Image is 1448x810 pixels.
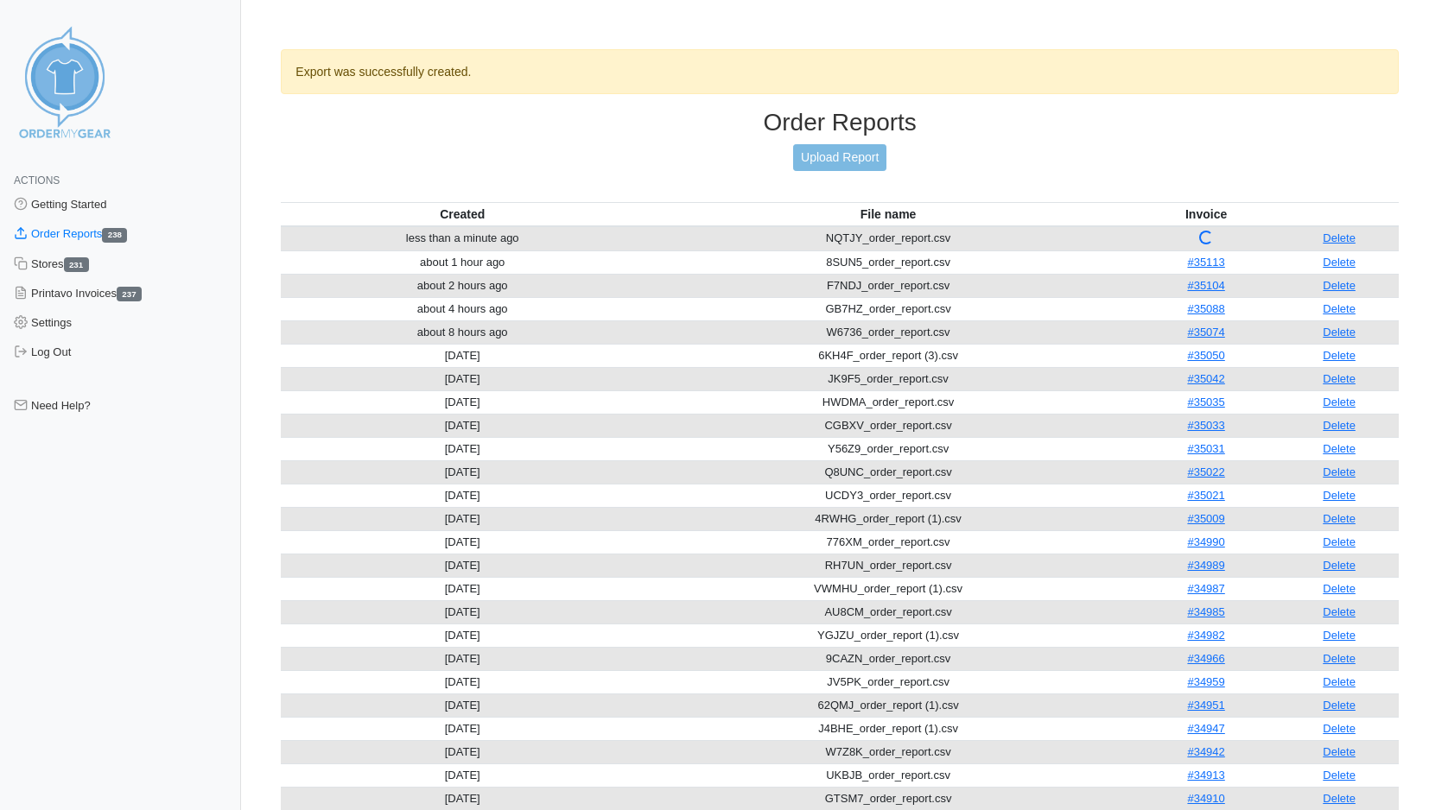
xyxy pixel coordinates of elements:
a: Delete [1323,372,1356,385]
td: W7Z8K_order_report.csv [644,740,1133,763]
a: Delete [1323,512,1356,525]
a: Delete [1323,326,1356,339]
a: Delete [1323,699,1356,712]
a: Delete [1323,302,1356,315]
a: Delete [1323,396,1356,408]
a: Delete [1323,605,1356,618]
td: RH7UN_order_report.csv [644,554,1133,577]
a: #35009 [1187,512,1224,525]
td: 6KH4F_order_report (3).csv [644,344,1133,367]
a: #35035 [1187,396,1224,408]
td: [DATE] [281,390,644,414]
td: Y56Z9_order_report.csv [644,437,1133,460]
td: 8SUN5_order_report.csv [644,250,1133,274]
a: #34990 [1187,535,1224,548]
td: 776XM_order_report.csv [644,530,1133,554]
td: [DATE] [281,740,644,763]
td: [DATE] [281,623,644,647]
div: Export was successfully created. [281,49,1399,94]
td: [DATE] [281,577,644,600]
a: #34982 [1187,629,1224,642]
span: Actions [14,174,60,187]
th: File name [644,202,1133,226]
td: [DATE] [281,484,644,507]
a: Delete [1323,442,1356,455]
td: [DATE] [281,693,644,717]
td: NQTJY_order_report.csv [644,226,1133,251]
td: [DATE] [281,507,644,530]
a: #34989 [1187,559,1224,572]
a: #34913 [1187,769,1224,782]
td: F7NDJ_order_report.csv [644,274,1133,297]
td: [DATE] [281,717,644,740]
a: Delete [1323,231,1356,244]
td: J4BHE_order_report (1).csv [644,717,1133,740]
a: Delete [1323,652,1356,665]
a: Delete [1323,745,1356,758]
td: HWDMA_order_report.csv [644,390,1133,414]
span: 231 [64,257,89,272]
a: Delete [1323,349,1356,362]
a: Delete [1323,419,1356,432]
a: Delete [1323,489,1356,502]
span: 237 [117,287,142,301]
td: about 8 hours ago [281,320,644,344]
td: CGBXV_order_report.csv [644,414,1133,437]
a: Delete [1323,465,1356,478]
h3: Order Reports [281,108,1399,137]
a: #35042 [1187,372,1224,385]
a: #34985 [1187,605,1224,618]
a: #35050 [1187,349,1224,362]
a: #35021 [1187,489,1224,502]
td: [DATE] [281,600,644,623]
td: [DATE] [281,344,644,367]
a: #34959 [1187,675,1224,688]
td: YGJZU_order_report (1).csv [644,623,1133,647]
td: Q8UNC_order_report.csv [644,460,1133,484]
td: [DATE] [281,554,644,577]
a: #34942 [1187,745,1224,758]
td: W6736_order_report.csv [644,320,1133,344]
a: #34910 [1187,792,1224,805]
td: [DATE] [281,414,644,437]
td: about 2 hours ago [281,274,644,297]
td: JV5PK_order_report.csv [644,670,1133,693]
a: Delete [1323,629,1356,642]
a: #35113 [1187,256,1224,269]
td: JK9F5_order_report.csv [644,367,1133,390]
a: Delete [1323,792,1356,805]
a: Delete [1323,722,1356,735]
a: #35074 [1187,326,1224,339]
a: Delete [1323,675,1356,688]
td: VWMHU_order_report (1).csv [644,577,1133,600]
th: Invoice [1133,202,1280,226]
td: 9CAZN_order_report.csv [644,647,1133,670]
a: #34987 [1187,582,1224,595]
td: [DATE] [281,647,644,670]
a: #35104 [1187,279,1224,292]
td: [DATE] [281,460,644,484]
a: #35033 [1187,419,1224,432]
td: 4RWHG_order_report (1).csv [644,507,1133,530]
td: 62QMJ_order_report (1).csv [644,693,1133,717]
td: [DATE] [281,367,644,390]
td: [DATE] [281,670,644,693]
a: Delete [1323,256,1356,269]
a: #34966 [1187,652,1224,665]
td: UKBJB_order_report.csv [644,763,1133,787]
td: GTSM7_order_report.csv [644,787,1133,810]
td: [DATE] [281,787,644,810]
a: #35031 [1187,442,1224,455]
a: #35022 [1187,465,1224,478]
a: #34951 [1187,699,1224,712]
td: [DATE] [281,437,644,460]
a: Upload Report [793,144,886,171]
td: AU8CM_order_report.csv [644,600,1133,623]
td: [DATE] [281,763,644,787]
td: [DATE] [281,530,644,554]
a: Delete [1323,279,1356,292]
td: UCDY3_order_report.csv [644,484,1133,507]
td: about 1 hour ago [281,250,644,274]
a: #34947 [1187,722,1224,735]
a: Delete [1323,769,1356,782]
